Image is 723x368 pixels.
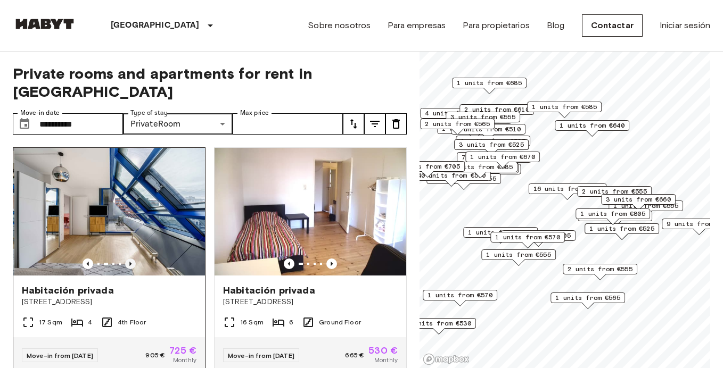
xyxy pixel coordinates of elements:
[345,350,364,360] span: 665 €
[223,297,398,307] span: [STREET_ADDRESS]
[423,353,470,365] a: Mapbox logo
[457,152,531,169] div: Map marker
[388,19,446,32] a: Para empresas
[551,292,625,309] div: Map marker
[568,264,632,274] span: 2 units from €555
[443,164,521,180] div: Map marker
[240,317,264,327] span: 16 Sqm
[20,108,60,118] label: Move-in date
[501,230,576,247] div: Map marker
[368,346,398,355] span: 530 €
[123,113,233,135] div: PrivateRoom
[22,284,114,297] span: Habitación privada
[454,139,529,156] div: Map marker
[215,148,406,275] img: Marketing picture of unit DE-01-029-04M
[406,319,471,328] span: 3 units from €530
[223,284,315,297] span: Habitación privada
[111,19,200,32] p: [GEOGRAPHIC_DATA]
[582,187,647,196] span: 2 units from €555
[401,318,476,334] div: Map marker
[145,350,165,360] span: 905 €
[495,232,560,242] span: 1 units from €570
[506,231,571,240] span: 1 units from €605
[547,19,565,32] a: Blog
[532,102,597,112] span: 1 units from €585
[423,290,497,306] div: Map marker
[563,264,637,280] div: Map marker
[13,64,407,101] span: Private rooms and apartments for rent in [GEOGRAPHIC_DATA]
[125,258,136,269] button: Previous image
[560,121,625,130] span: 1 units from €640
[289,317,293,327] span: 6
[326,258,337,269] button: Previous image
[413,170,491,187] div: Map marker
[529,183,607,200] div: Map marker
[470,152,535,162] span: 1 units from €670
[456,136,530,152] div: Map marker
[319,317,361,327] span: Ground Floor
[88,317,92,327] span: 4
[39,317,62,327] span: 17 Sqm
[443,162,517,178] div: Map marker
[576,208,650,225] div: Map marker
[118,317,146,327] span: 4th Floor
[589,224,654,233] span: 1 units from €525
[490,232,565,248] div: Map marker
[395,162,460,171] span: 3 units from €705
[585,223,659,240] div: Map marker
[461,136,525,146] span: 1 units from €525
[27,352,93,359] span: Move-in from [DATE]
[606,195,671,204] span: 3 units from €660
[465,152,540,168] div: Map marker
[173,355,196,365] span: Monthly
[13,19,77,29] img: Habyt
[462,153,527,162] span: 7 units from €585
[364,113,385,135] button: tune
[374,355,398,365] span: Monthly
[456,124,521,134] span: 2 units from €510
[446,112,520,128] div: Map marker
[308,19,371,32] a: Sobre nosotros
[481,249,556,266] div: Map marker
[284,258,294,269] button: Previous image
[527,102,602,118] div: Map marker
[459,104,534,121] div: Map marker
[452,78,527,94] div: Map marker
[613,201,678,211] span: 1 units from €555
[463,227,538,244] div: Map marker
[14,148,206,275] img: Marketing picture of unit DE-01-010-002-01HF
[459,140,524,149] span: 3 units from €525
[450,112,515,122] span: 3 units from €555
[582,14,643,37] a: Contactar
[228,352,294,359] span: Move-in from [DATE]
[420,119,495,135] div: Map marker
[169,346,196,355] span: 725 €
[240,108,269,118] label: Max price
[14,113,35,135] button: Choose date, selected date is 1 Sep 2025
[425,108,490,118] span: 4 units from €550
[431,174,496,183] span: 1 units from €555
[577,186,652,203] div: Map marker
[425,119,490,129] span: 2 units from €565
[555,293,620,303] span: 1 units from €565
[385,113,407,135] button: tune
[464,105,529,114] span: 2 units from €610
[580,209,645,219] span: 1 units from €805
[390,161,465,178] div: Map marker
[428,290,492,300] span: 1 units from €570
[130,108,168,118] label: Type of stay
[468,228,533,237] span: 1 units from €725
[463,19,530,32] a: Para propietarios
[555,120,629,137] div: Map marker
[533,184,602,194] span: 16 units from €565
[486,250,551,260] span: 1 units from €555
[343,113,364,135] button: tune
[660,19,710,32] a: Iniciar sesión
[457,78,522,88] span: 1 units from €685
[601,194,676,211] div: Map marker
[22,297,196,307] span: [STREET_ADDRESS]
[420,108,495,124] div: Map marker
[83,258,93,269] button: Previous image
